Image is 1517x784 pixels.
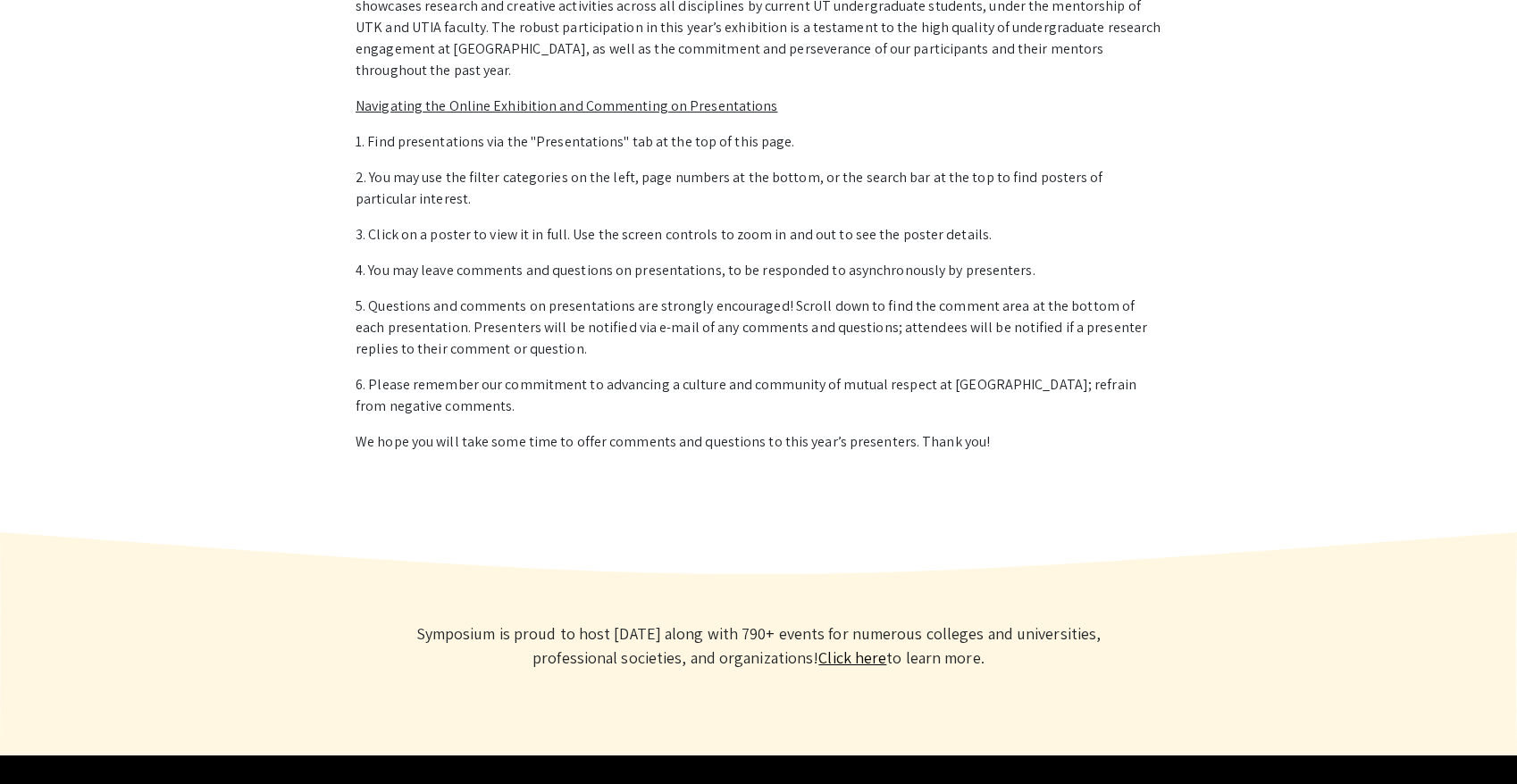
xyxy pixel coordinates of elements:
[356,431,1161,453] p: We hope you will take some time to offer comments and questions to this year’s presenters. Thank ...
[356,224,1161,246] p: 3. Click on a poster to view it in full. Use the screen controls to zoom in and out to see the po...
[374,621,1143,670] p: Symposium is proud to host [DATE] along with 790+ events for numerous colleges and universities, ...
[356,374,1161,417] p: 6. Please remember our commitment to advancing a culture and community of mutual respect at [GEOG...
[356,96,777,115] u: Navigating the Online Exhibition and Commenting on Presentations
[356,131,1161,153] p: 1. Find presentations via the "Presentations" tab at the top of this page.
[356,167,1161,210] p: 2. You may use the filter categories on the left, page numbers at the bottom, or the search bar a...
[356,296,1161,360] p: 5. Questions and comments on presentations are strongly encouraged! Scroll down to find the comme...
[356,260,1161,281] p: 4. You may leave comments and questions on presentations, to be responded to asynchronously by pr...
[13,704,76,771] iframe: Chat
[818,647,886,668] a: Learn more about Symposium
